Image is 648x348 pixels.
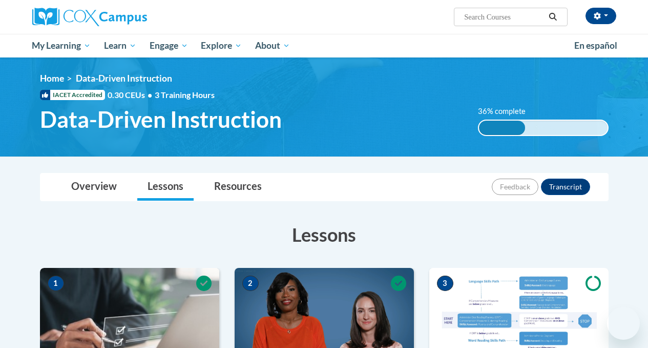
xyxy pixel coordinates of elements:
[568,35,624,56] a: En español
[25,34,624,57] div: Main menu
[201,40,242,52] span: Explore
[437,276,453,291] span: 3
[97,34,143,57] a: Learn
[40,106,282,133] span: Data-Driven Instruction
[108,89,155,101] span: 0.30 CEUs
[150,40,188,52] span: Engage
[76,73,172,84] span: Data-Driven Instruction
[32,40,91,52] span: My Learning
[463,11,545,23] input: Search Courses
[61,173,127,201] a: Overview
[143,34,195,57] a: Engage
[255,40,290,52] span: About
[248,34,297,57] a: About
[478,106,537,117] label: 36% complete
[32,8,147,26] img: Cox Campus
[204,173,272,201] a: Resources
[479,121,525,135] div: 36% complete
[32,8,217,26] a: Cox Campus
[541,179,590,195] button: Transcript
[48,276,64,291] span: 1
[40,73,64,84] a: Home
[40,222,609,247] h3: Lessons
[40,90,105,100] span: IACET Accredited
[194,34,248,57] a: Explore
[137,173,194,201] a: Lessons
[492,179,538,195] button: Feedback
[148,90,152,100] span: •
[104,40,136,52] span: Learn
[607,307,640,340] iframe: Button to launch messaging window
[586,8,616,24] button: Account Settings
[545,11,560,23] button: Search
[155,90,215,100] span: 3 Training Hours
[574,40,617,51] span: En español
[242,276,259,291] span: 2
[26,34,98,57] a: My Learning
